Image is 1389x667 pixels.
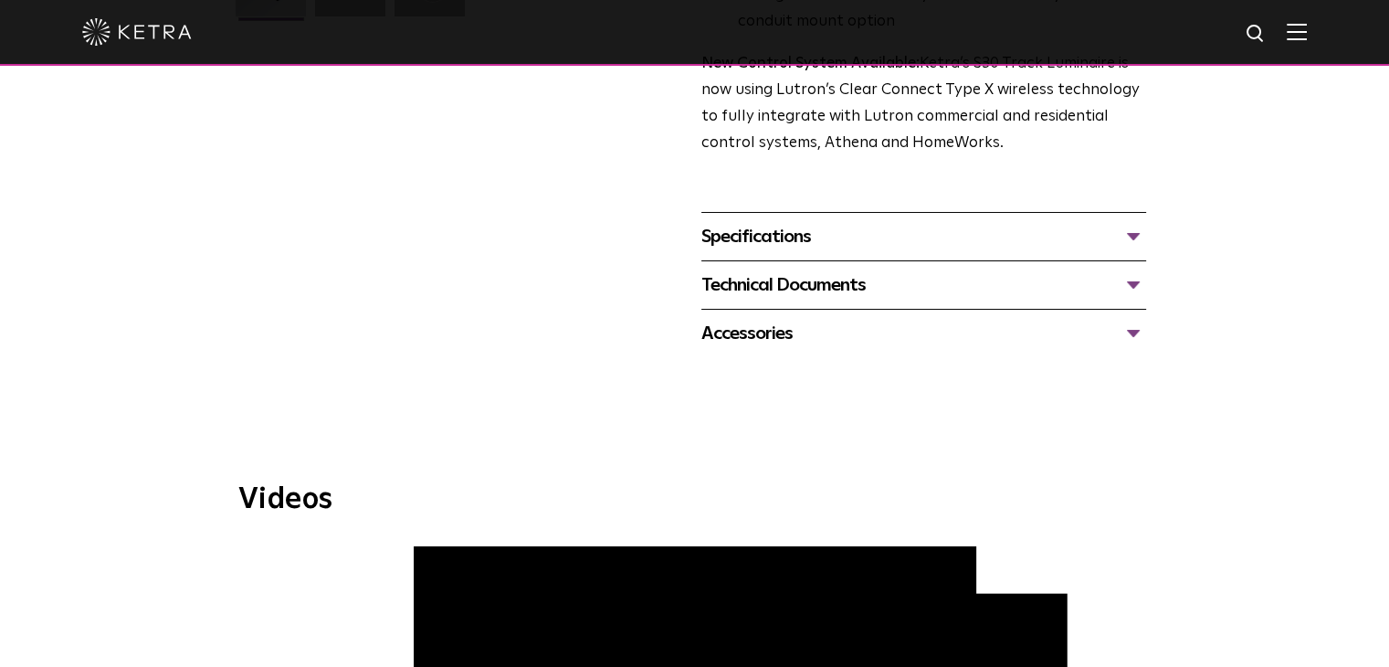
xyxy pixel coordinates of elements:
img: Hamburger%20Nav.svg [1287,23,1307,40]
h3: Videos [238,485,1152,514]
div: Specifications [701,222,1146,251]
div: Accessories [701,319,1146,348]
div: Technical Documents [701,270,1146,300]
img: search icon [1245,23,1268,46]
img: ketra-logo-2019-white [82,18,192,46]
p: Ketra’s S30 Track Luminaire is now using Lutron’s Clear Connect Type X wireless technology to ful... [701,51,1146,157]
